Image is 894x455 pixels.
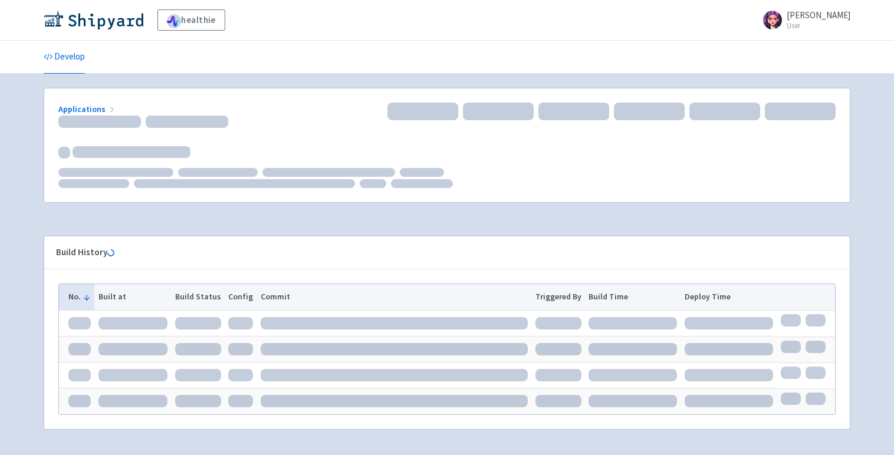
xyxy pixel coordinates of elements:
th: Config [225,284,257,310]
span: [PERSON_NAME] [787,9,850,21]
button: No. [68,291,91,303]
th: Build Status [171,284,225,310]
th: Commit [257,284,532,310]
th: Triggered By [531,284,585,310]
a: Develop [44,41,85,74]
a: Applications [58,104,117,114]
th: Built at [94,284,171,310]
a: [PERSON_NAME] User [756,11,850,29]
img: Shipyard logo [44,11,143,29]
a: healthie [157,9,225,31]
small: User [787,22,850,29]
th: Deploy Time [681,284,777,310]
th: Build Time [585,284,681,310]
div: Build History [56,246,819,259]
